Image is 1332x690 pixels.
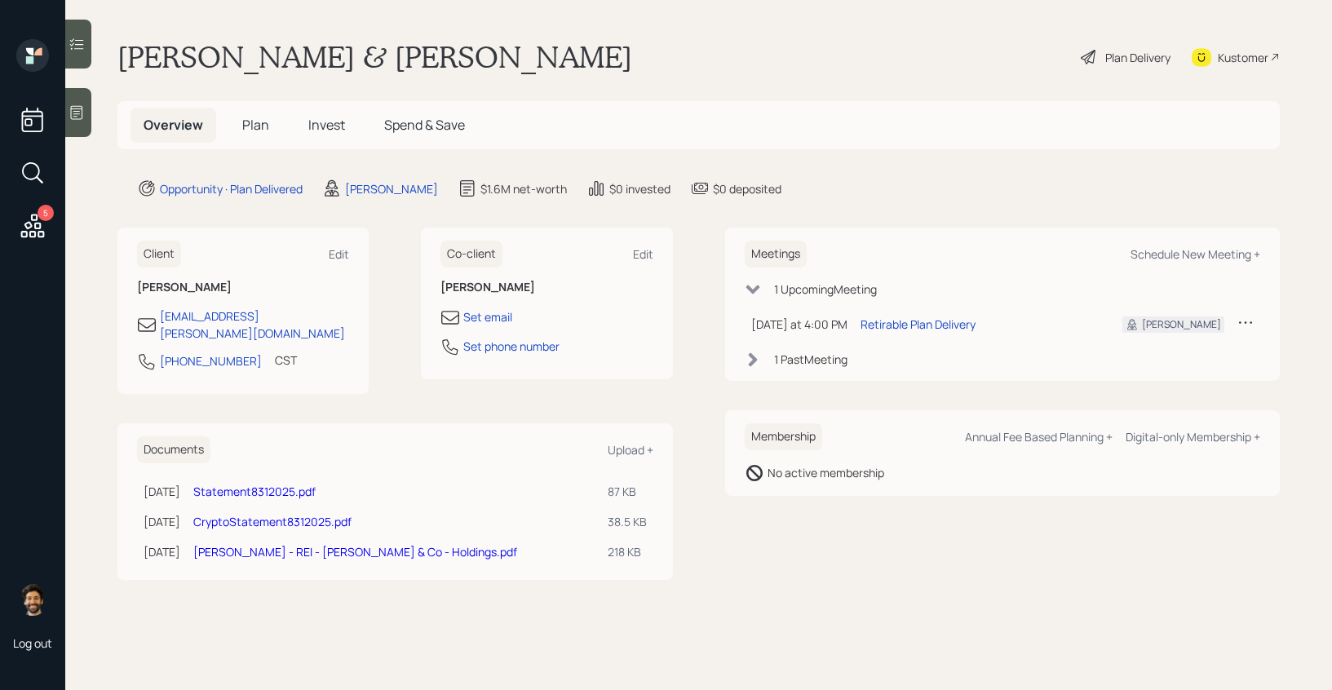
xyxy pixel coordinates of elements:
[137,436,210,463] h6: Documents
[329,246,349,262] div: Edit
[608,543,647,560] div: 218 KB
[144,513,180,530] div: [DATE]
[745,241,807,268] h6: Meetings
[633,246,653,262] div: Edit
[745,423,822,450] h6: Membership
[440,281,653,294] h6: [PERSON_NAME]
[13,635,52,651] div: Log out
[774,281,877,298] div: 1 Upcoming Meeting
[117,39,632,75] h1: [PERSON_NAME] & [PERSON_NAME]
[861,316,976,333] div: Retirable Plan Delivery
[384,116,465,134] span: Spend & Save
[16,583,49,616] img: eric-schwartz-headshot.png
[1105,49,1170,66] div: Plan Delivery
[38,205,54,221] div: 5
[193,514,352,529] a: CryptoStatement8312025.pdf
[463,338,560,355] div: Set phone number
[965,429,1113,445] div: Annual Fee Based Planning +
[463,308,512,325] div: Set email
[608,513,647,530] div: 38.5 KB
[160,352,262,369] div: [PHONE_NUMBER]
[242,116,269,134] span: Plan
[144,116,203,134] span: Overview
[1126,429,1260,445] div: Digital-only Membership +
[137,281,349,294] h6: [PERSON_NAME]
[751,316,847,333] div: [DATE] at 4:00 PM
[308,116,345,134] span: Invest
[144,483,180,500] div: [DATE]
[144,543,180,560] div: [DATE]
[275,352,297,369] div: CST
[608,442,653,458] div: Upload +
[137,241,181,268] h6: Client
[1218,49,1268,66] div: Kustomer
[345,180,438,197] div: [PERSON_NAME]
[440,241,502,268] h6: Co-client
[160,307,349,342] div: [EMAIL_ADDRESS][PERSON_NAME][DOMAIN_NAME]
[193,544,517,560] a: [PERSON_NAME] - REI - [PERSON_NAME] & Co - Holdings.pdf
[1142,317,1221,332] div: [PERSON_NAME]
[193,484,316,499] a: Statement8312025.pdf
[713,180,781,197] div: $0 deposited
[480,180,567,197] div: $1.6M net-worth
[609,180,670,197] div: $0 invested
[774,351,847,368] div: 1 Past Meeting
[768,464,884,481] div: No active membership
[160,180,303,197] div: Opportunity · Plan Delivered
[1131,246,1260,262] div: Schedule New Meeting +
[608,483,647,500] div: 87 KB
